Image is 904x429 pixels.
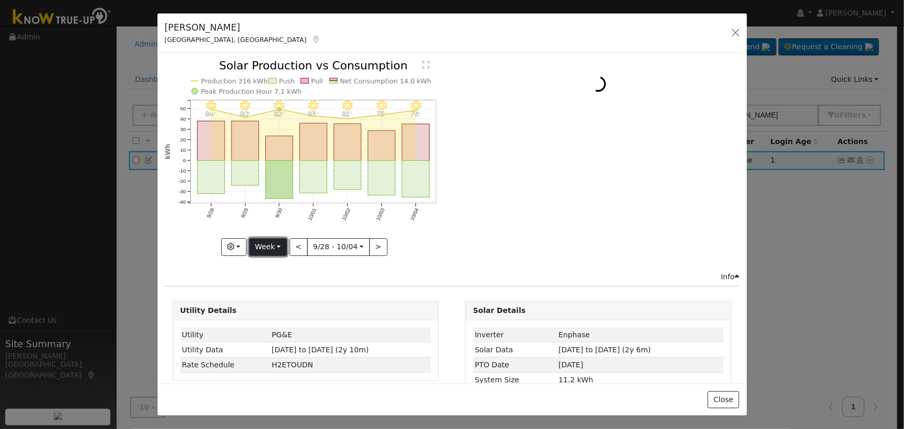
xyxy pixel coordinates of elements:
i: 10/04 - Clear [411,101,421,111]
i: 9/30 - Clear [274,101,284,111]
rect: onclick="" [402,124,429,161]
circle: onclick="" [210,108,212,110]
rect: onclick="" [299,161,327,193]
p: 82° [338,111,356,117]
i: 9/28 - Clear [206,101,216,111]
rect: onclick="" [197,121,225,161]
i: 10/03 - MostlyClear [377,101,387,111]
text: 40 [180,116,186,122]
rect: onclick="" [334,124,361,161]
rect: onclick="" [232,121,259,161]
td: Utility Data [180,342,270,357]
p: 84° [202,111,220,117]
td: Rate Schedule [180,357,270,373]
circle: onclick="" [278,108,281,111]
text: -40 [178,199,186,205]
button: Close [708,391,739,409]
strong: Solar Details [473,306,525,314]
rect: onclick="" [197,161,225,194]
span: [GEOGRAPHIC_DATA], [GEOGRAPHIC_DATA] [165,36,307,44]
i: 9/29 - MostlyClear [240,101,250,111]
text: 9/28 [206,207,215,219]
rect: onclick="" [266,161,293,199]
td: System Size [473,373,557,388]
td: PTO Date [473,357,557,373]
circle: onclick="" [414,110,417,112]
text: -30 [178,189,186,194]
p: 80° [236,111,254,117]
text: 10 [180,147,186,153]
span: ID: 12371882, authorized: 06/16/23 [272,331,292,339]
text: 30 [180,126,186,132]
p: 73° [372,111,391,117]
circle: onclick="" [347,118,349,120]
text: Net Consumption 14.0 kWh [340,77,432,85]
i: 10/02 - MostlyClear [342,101,353,111]
rect: onclick="" [232,161,259,185]
rect: onclick="" [368,161,395,195]
text: 0 [183,158,186,163]
text: 9/29 [240,207,249,219]
i: 10/01 - Clear [308,101,319,111]
rect: onclick="" [402,161,429,197]
span: D [272,361,313,369]
text: Peak Production Hour 7.1 kWh [201,88,302,95]
circle: onclick="" [312,115,314,117]
rect: onclick="" [266,136,293,161]
text: 10/04 [409,207,420,222]
text: 10/03 [375,207,386,222]
text: Production 316 kWh [201,77,268,85]
p: 83° [304,111,322,117]
rect: onclick="" [334,161,361,190]
text: Pull [311,77,323,85]
div: Info [721,271,740,282]
span: [DATE] [558,361,583,369]
p: 82° [270,111,288,117]
span: ID: 4263234, authorized: 07/14/23 [558,331,590,339]
text: -10 [178,168,186,174]
button: > [369,238,388,256]
h5: [PERSON_NAME] [165,21,321,34]
text: 10/02 [341,207,352,222]
td: Utility [180,327,270,342]
rect: onclick="" [299,123,327,161]
text: 10/01 [307,207,318,222]
span: 11.2 kWh [558,376,593,384]
text:  [422,61,429,69]
td: Inverter [473,327,557,342]
text: 20 [180,137,186,142]
td: Solar Data [473,342,557,357]
span: [DATE] to [DATE] (2y 10m) [272,346,369,354]
text: Solar Production vs Consumption [219,59,408,72]
a: Map [312,35,321,44]
text: kWh [164,144,171,160]
strong: Utility Details [180,306,237,314]
text: -20 [178,178,186,184]
rect: onclick="" [368,131,395,161]
button: < [290,238,308,256]
circle: onclick="" [381,114,383,116]
p: 76° [407,111,425,117]
text: 50 [180,106,186,111]
button: 9/28 - 10/04 [307,238,370,256]
circle: onclick="" [244,117,246,119]
text: Push [279,77,294,85]
span: [DATE] to [DATE] (2y 6m) [558,346,651,354]
text: 9/30 [274,207,283,219]
button: Week [249,238,287,256]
